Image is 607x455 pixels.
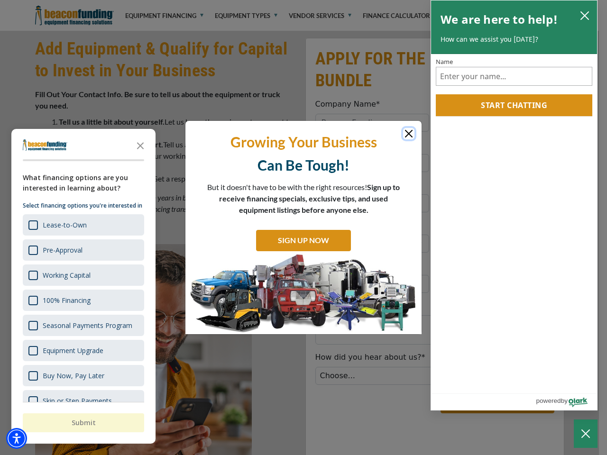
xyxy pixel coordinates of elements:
div: Lease-to-Own [23,214,144,236]
span: Sign up to receive financing specials, exclusive tips, and used equipment listings before anyone ... [219,182,400,214]
button: Submit [23,413,144,432]
div: Pre-Approval [43,246,83,255]
button: Close Chatbox [574,419,598,448]
label: Name [436,59,592,65]
div: Skip or Step Payments [23,390,144,411]
p: How can we assist you [DATE]? [441,35,588,44]
div: Pre-Approval [23,239,144,261]
span: powered [536,395,561,407]
div: Lease-to-Own [43,220,87,229]
p: Growing Your Business [193,133,414,151]
img: Company logo [23,139,67,151]
div: Working Capital [23,264,144,286]
div: Seasonal Payments Program [23,315,144,336]
p: Select financing options you're interested in [23,201,144,210]
div: 100% Financing [43,296,91,305]
div: Survey [11,129,156,444]
p: Can Be Tough! [193,156,414,174]
a: SIGN UP NOW [256,230,351,251]
span: by [561,395,568,407]
button: Close [403,128,414,139]
div: Skip or Step Payments [43,396,112,405]
button: Start chatting [436,94,592,116]
button: close chatbox [577,9,592,22]
div: Accessibility Menu [6,428,27,449]
div: Equipment Upgrade [23,340,144,361]
div: 100% Financing [23,290,144,311]
div: What financing options are you interested in learning about? [23,173,144,193]
a: Powered by Olark [536,394,597,410]
img: subscribe-modal.jpg [185,254,422,334]
div: Working Capital [43,271,91,280]
p: But it doesn't have to be with the right resources! [207,182,400,216]
div: Buy Now, Pay Later [23,365,144,386]
div: Seasonal Payments Program [43,321,132,330]
h2: We are here to help! [441,10,558,29]
button: Close the survey [131,136,150,155]
input: Name [436,67,592,86]
div: Buy Now, Pay Later [43,371,104,380]
div: Equipment Upgrade [43,346,103,355]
